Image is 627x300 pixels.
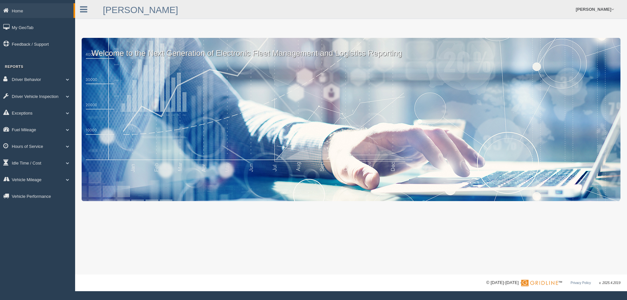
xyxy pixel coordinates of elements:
span: v. 2025.4.2019 [599,281,620,285]
a: [PERSON_NAME] [103,5,178,15]
p: Welcome to the Next Generation of Electronic Fleet Management and Logistics Reporting [82,38,620,59]
img: Gridline [521,280,558,286]
a: Privacy Policy [571,281,591,285]
div: © [DATE]-[DATE] - ™ [486,279,620,286]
